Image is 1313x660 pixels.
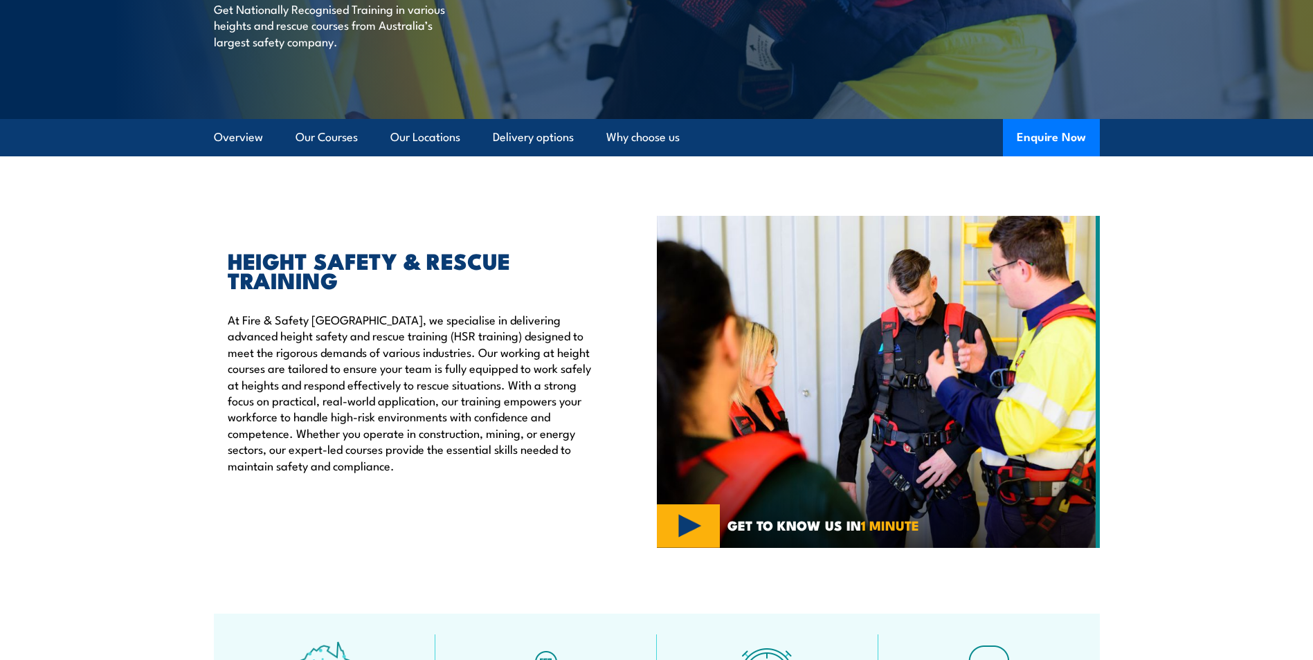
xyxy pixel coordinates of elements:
[657,216,1100,548] img: Fire & Safety Australia offer working at heights courses and training
[1003,119,1100,156] button: Enquire Now
[861,515,919,535] strong: 1 MINUTE
[296,119,358,156] a: Our Courses
[214,119,263,156] a: Overview
[390,119,460,156] a: Our Locations
[727,519,919,531] span: GET TO KNOW US IN
[214,1,467,49] p: Get Nationally Recognised Training in various heights and rescue courses from Australia’s largest...
[493,119,574,156] a: Delivery options
[228,250,593,289] h2: HEIGHT SAFETY & RESCUE TRAINING
[606,119,680,156] a: Why choose us
[228,311,593,473] p: At Fire & Safety [GEOGRAPHIC_DATA], we specialise in delivering advanced height safety and rescue...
